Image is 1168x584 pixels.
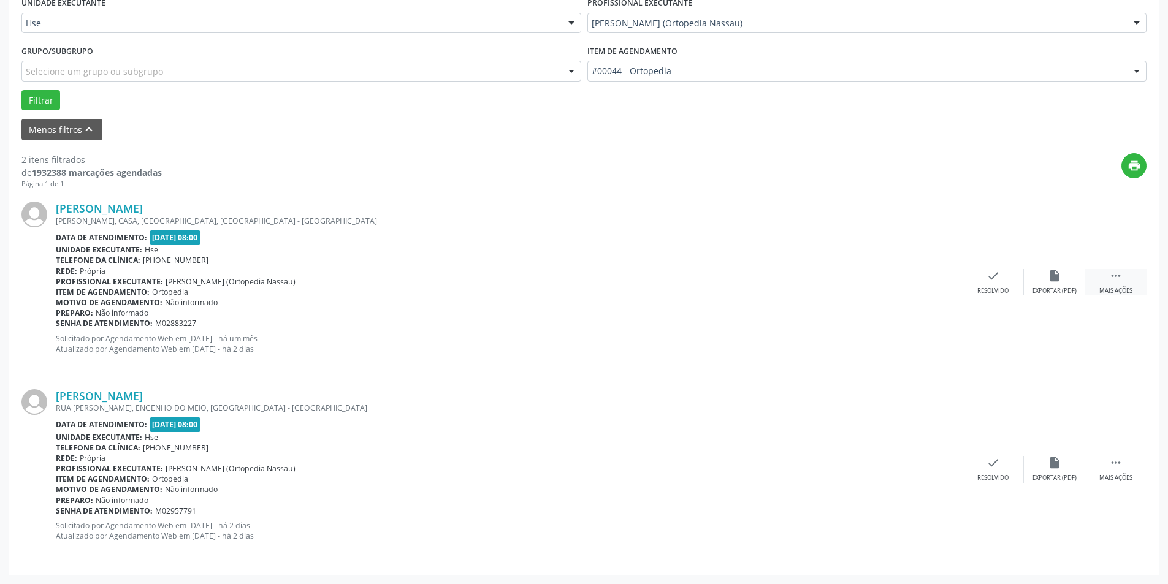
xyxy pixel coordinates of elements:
div: de [21,166,162,179]
i: check [987,456,1000,469]
span: Não informado [96,495,148,506]
span: [DATE] 08:00 [150,417,201,431]
div: Resolvido [977,474,1009,482]
span: Ortopedia [152,474,188,484]
span: Própria [80,266,105,276]
b: Rede: [56,266,77,276]
span: Hse [145,245,158,255]
a: [PERSON_NAME] [56,389,143,403]
b: Motivo de agendamento: [56,484,162,495]
i:  [1109,456,1123,469]
b: Preparo: [56,495,93,506]
div: Exportar (PDF) [1032,287,1077,295]
b: Senha de atendimento: [56,318,153,328]
button: Filtrar [21,90,60,111]
div: RUA [PERSON_NAME], ENGENHO DO MEIO, [GEOGRAPHIC_DATA] - [GEOGRAPHIC_DATA] [56,403,963,413]
div: Mais ações [1099,287,1132,295]
span: M02883227 [155,318,196,328]
b: Data de atendimento: [56,419,147,430]
div: Mais ações [1099,474,1132,482]
span: #00044 - Ortopedia [592,65,1122,77]
a: [PERSON_NAME] [56,202,143,215]
i: insert_drive_file [1048,456,1061,469]
div: [PERSON_NAME], CASA, [GEOGRAPHIC_DATA], [GEOGRAPHIC_DATA] - [GEOGRAPHIC_DATA] [56,216,963,226]
b: Data de atendimento: [56,232,147,243]
span: Hse [145,432,158,442]
span: [PHONE_NUMBER] [143,255,208,265]
p: Solicitado por Agendamento Web em [DATE] - há um mês Atualizado por Agendamento Web em [DATE] - h... [56,333,963,354]
span: [DATE] 08:00 [150,230,201,245]
b: Item de agendamento: [56,287,150,297]
span: M02957791 [155,506,196,516]
div: 2 itens filtrados [21,153,162,166]
i: keyboard_arrow_up [82,123,96,136]
b: Senha de atendimento: [56,506,153,516]
img: img [21,202,47,227]
b: Rede: [56,453,77,463]
b: Unidade executante: [56,245,142,255]
strong: 1932388 marcações agendadas [32,167,162,178]
img: img [21,389,47,415]
i: check [987,269,1000,283]
span: Selecione um grupo ou subgrupo [26,65,163,78]
b: Profissional executante: [56,276,163,287]
button: Menos filtroskeyboard_arrow_up [21,119,102,140]
b: Telefone da clínica: [56,442,140,453]
b: Motivo de agendamento: [56,297,162,308]
div: Exportar (PDF) [1032,474,1077,482]
i: insert_drive_file [1048,269,1061,283]
span: [PERSON_NAME] (Ortopedia Nassau) [592,17,1122,29]
p: Solicitado por Agendamento Web em [DATE] - há 2 dias Atualizado por Agendamento Web em [DATE] - h... [56,520,963,541]
span: Não informado [165,297,218,308]
b: Unidade executante: [56,432,142,442]
b: Telefone da clínica: [56,255,140,265]
span: Ortopedia [152,287,188,297]
i:  [1109,269,1123,283]
span: [PERSON_NAME] (Ortopedia Nassau) [166,276,296,287]
i: print [1128,159,1141,172]
span: Não informado [165,484,218,495]
label: Grupo/Subgrupo [21,42,93,61]
b: Preparo: [56,308,93,318]
b: Profissional executante: [56,463,163,474]
label: Item de agendamento [587,42,678,61]
b: Item de agendamento: [56,474,150,484]
span: Própria [80,453,105,463]
button: print [1121,153,1147,178]
div: Resolvido [977,287,1009,295]
span: Hse [26,17,556,29]
div: Página 1 de 1 [21,179,162,189]
span: [PHONE_NUMBER] [143,442,208,453]
span: [PERSON_NAME] (Ortopedia Nassau) [166,463,296,474]
span: Não informado [96,308,148,318]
